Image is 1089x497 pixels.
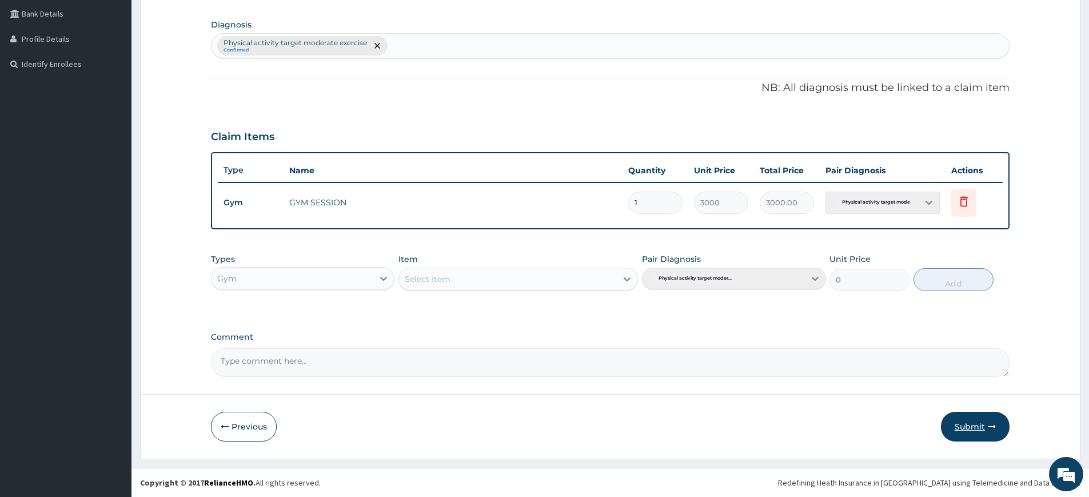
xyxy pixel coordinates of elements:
[59,64,192,79] div: Chat with us now
[211,131,274,144] h3: Claim Items
[284,159,623,182] th: Name
[754,159,820,182] th: Total Price
[218,160,284,181] th: Type
[188,6,215,33] div: Minimize live chat window
[21,57,46,86] img: d_794563401_company_1708531726252_794563401
[211,412,277,442] button: Previous
[66,144,158,260] span: We're online!
[211,332,1010,342] label: Comment
[211,81,1010,96] p: NB: All diagnosis must be linked to a claim item
[941,412,1010,442] button: Submit
[642,253,701,265] label: Pair Diagnosis
[398,253,418,265] label: Item
[946,159,1003,182] th: Actions
[284,191,623,214] td: GYM SESSION
[6,312,218,352] textarea: Type your message and hit 'Enter'
[623,159,688,182] th: Quantity
[914,268,994,291] button: Add
[204,478,253,488] a: RelianceHMO
[140,478,256,488] strong: Copyright © 2017 .
[131,468,1089,497] footer: All rights reserved.
[405,273,450,285] div: Select Item
[778,477,1080,488] div: Redefining Heath Insurance in [GEOGRAPHIC_DATA] using Telemedicine and Data Science!
[820,159,946,182] th: Pair Diagnosis
[688,159,754,182] th: Unit Price
[211,19,252,30] label: Diagnosis
[217,273,237,284] div: Gym
[218,192,284,213] td: Gym
[829,253,871,265] label: Unit Price
[211,255,235,264] label: Types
